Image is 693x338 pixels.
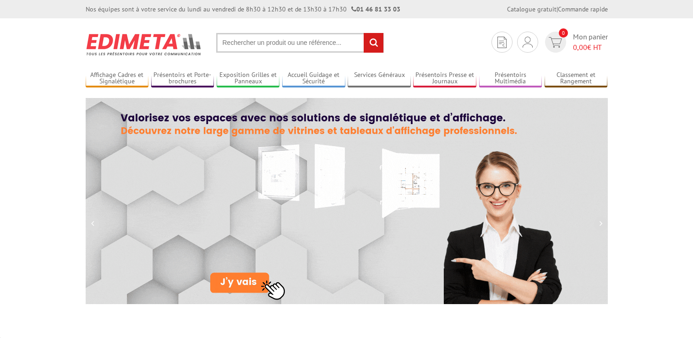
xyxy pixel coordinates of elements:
[151,71,214,86] a: Présentoirs et Porte-brochures
[86,5,400,14] div: Nos équipes sont à votre service du lundi au vendredi de 8h30 à 12h30 et de 13h30 à 17h30
[573,42,608,53] span: € HT
[559,28,568,38] span: 0
[86,71,149,86] a: Affichage Cadres et Signalétique
[543,32,608,53] a: devis rapide 0 Mon panier 0,00€ HT
[217,71,280,86] a: Exposition Grilles et Panneaux
[545,71,608,86] a: Classement et Rangement
[573,43,587,52] span: 0,00
[86,27,202,61] img: Présentoir, panneau, stand - Edimeta - PLV, affichage, mobilier bureau, entreprise
[573,32,608,53] span: Mon panier
[497,37,507,48] img: devis rapide
[364,33,383,53] input: rechercher
[549,37,562,48] img: devis rapide
[348,71,411,86] a: Services Généraux
[282,71,345,86] a: Accueil Guidage et Sécurité
[479,71,542,86] a: Présentoirs Multimédia
[413,71,476,86] a: Présentoirs Presse et Journaux
[507,5,608,14] div: |
[523,37,533,48] img: devis rapide
[558,5,608,13] a: Commande rapide
[507,5,557,13] a: Catalogue gratuit
[351,5,400,13] strong: 01 46 81 33 03
[216,33,384,53] input: Rechercher un produit ou une référence...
